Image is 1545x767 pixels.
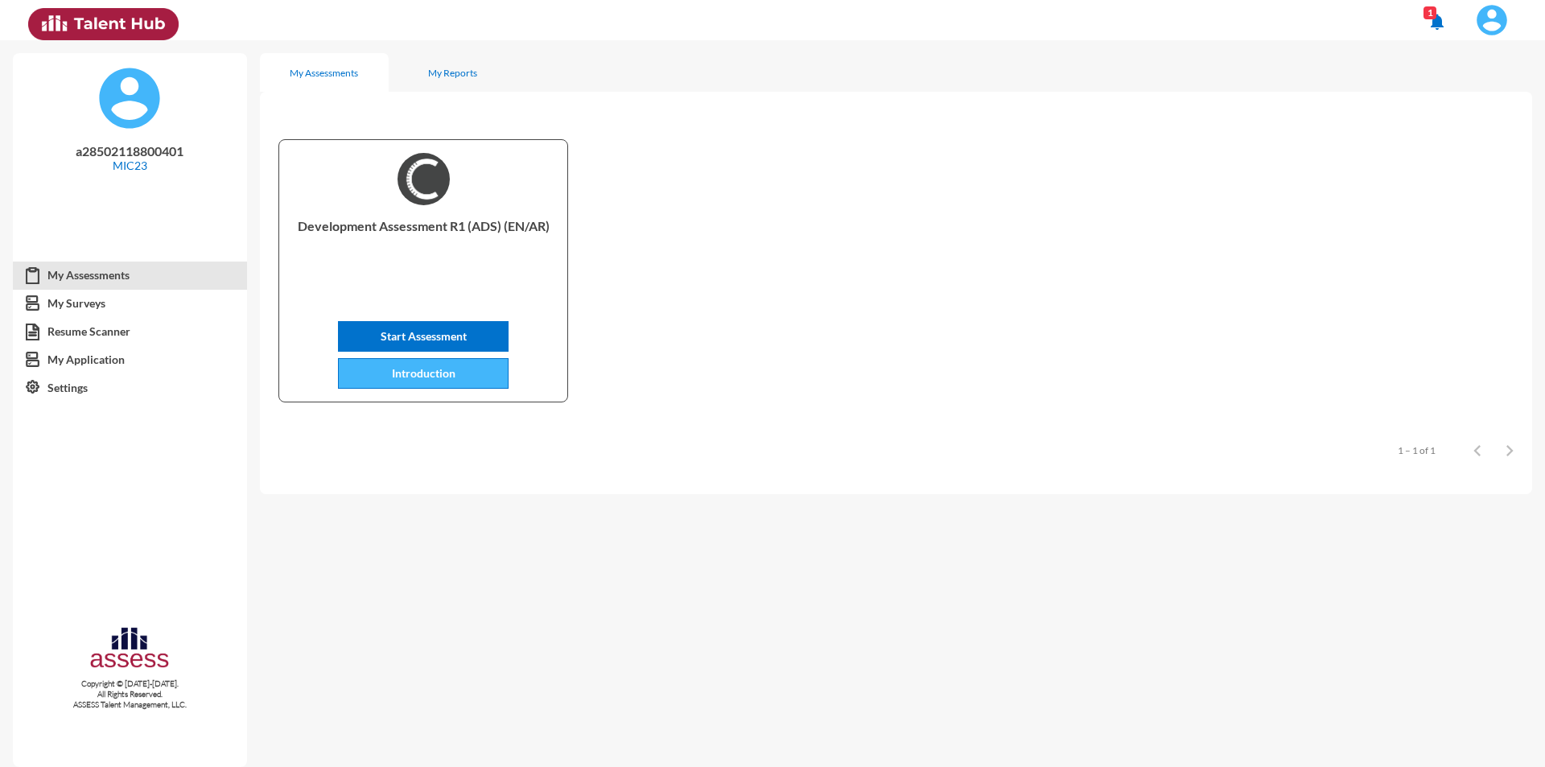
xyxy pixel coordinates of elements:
[26,143,234,159] p: a28502118800401
[1398,444,1436,456] div: 1 – 1 of 1
[89,625,171,675] img: assesscompany-logo.png
[428,67,477,79] div: My Reports
[26,159,234,172] p: MIC23
[13,261,247,290] a: My Assessments
[290,67,358,79] div: My Assessments
[338,329,509,343] a: Start Assessment
[338,358,509,389] button: Introduction
[97,66,162,130] img: default%20profile%20image.svg
[1428,12,1447,31] mat-icon: notifications
[13,317,247,346] a: Resume Scanner
[381,329,467,343] span: Start Assessment
[1493,434,1526,466] button: Next page
[1461,434,1493,466] button: Previous page
[1423,6,1436,19] div: 1
[13,345,247,374] a: My Application
[13,289,247,318] a: My Surveys
[398,153,450,205] img: b25e5850-a909-11ec-bfa0-69f8d1d8e64b_Development%20Assessment%20R1%20(ADS)
[338,321,509,352] button: Start Assessment
[13,678,247,710] p: Copyright © [DATE]-[DATE]. All Rights Reserved. ASSESS Talent Management, LLC.
[292,218,554,282] p: Development Assessment R1 (ADS) (EN/AR)
[13,373,247,402] a: Settings
[392,366,455,380] span: Introduction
